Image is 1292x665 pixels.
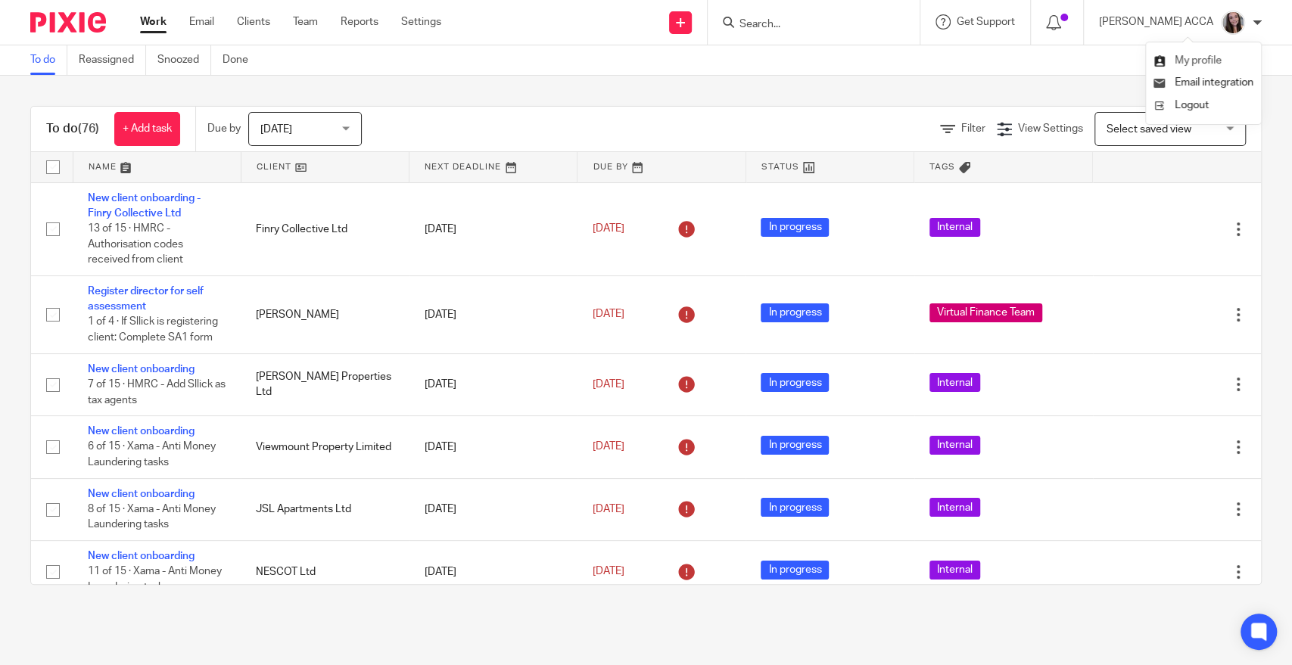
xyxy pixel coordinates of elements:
span: Internal [929,498,980,517]
td: JSL Apartments Ltd [241,478,409,540]
td: [PERSON_NAME] Properties Ltd [241,353,409,415]
span: 11 of 15 · Xama - Anti Money Laundering tasks [88,567,222,593]
span: My profile [1175,55,1222,66]
span: Select saved view [1107,124,1191,135]
span: [DATE] [593,504,624,514]
a: New client onboarding [88,364,195,374]
span: [DATE] [593,309,624,320]
span: Get Support [957,17,1015,27]
span: 13 of 15 · HMRC - Authorisation codes received from client [88,223,183,265]
a: Email [189,14,214,30]
span: Internal [929,561,980,580]
span: View Settings [1018,123,1083,134]
span: In progress [761,218,829,237]
td: NESCOT Ltd [241,541,409,603]
td: Viewmount Property Limited [241,416,409,478]
span: Internal [929,436,980,455]
p: [PERSON_NAME] ACCA [1099,14,1213,30]
span: Tags [929,163,955,171]
a: + Add task [114,112,180,146]
a: Team [293,14,318,30]
img: Pixie [30,12,106,33]
span: In progress [761,436,829,455]
span: [DATE] [593,567,624,577]
td: [DATE] [409,478,578,540]
a: Work [140,14,167,30]
a: New client onboarding [88,489,195,499]
span: Email integration [1175,77,1253,88]
span: 7 of 15 · HMRC - Add Sllick as tax agents [88,379,226,406]
span: Internal [929,218,980,237]
span: (76) [78,123,99,135]
span: 6 of 15 · Xama - Anti Money Laundering tasks [88,442,216,468]
a: Done [223,45,260,75]
a: Logout [1153,95,1253,117]
span: In progress [761,561,829,580]
span: In progress [761,303,829,322]
a: Register director for self assessment [88,286,204,312]
a: To do [30,45,67,75]
span: 8 of 15 · Xama - Anti Money Laundering tasks [88,504,216,530]
a: Email integration [1153,77,1253,88]
a: New client onboarding [88,426,195,437]
td: Finry Collective Ltd [241,182,409,275]
span: [DATE] [260,124,292,135]
span: Filter [961,123,985,134]
span: [DATE] [593,442,624,452]
span: [DATE] [593,223,624,234]
h1: To do [46,121,99,137]
td: [DATE] [409,416,578,478]
a: Reports [341,14,378,30]
span: In progress [761,373,829,392]
a: Snoozed [157,45,211,75]
span: Internal [929,373,980,392]
span: Virtual Finance Team [929,303,1042,322]
a: My profile [1153,55,1222,66]
td: [DATE] [409,541,578,603]
a: Settings [401,14,441,30]
a: New client onboarding [88,551,195,561]
span: In progress [761,498,829,517]
span: 1 of 4 · If Sllick is registering client: Complete SA1 form [88,317,218,343]
td: [DATE] [409,353,578,415]
a: New client onboarding - Finry Collective Ltd [88,193,201,219]
span: [DATE] [593,379,624,390]
td: [PERSON_NAME] [241,275,409,353]
img: Nicole%202023.jpg [1221,11,1245,35]
a: Clients [237,14,270,30]
a: Reassigned [79,45,146,75]
p: Due by [207,121,241,136]
td: [DATE] [409,182,578,275]
td: [DATE] [409,275,578,353]
span: Logout [1175,100,1209,110]
input: Search [738,18,874,32]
